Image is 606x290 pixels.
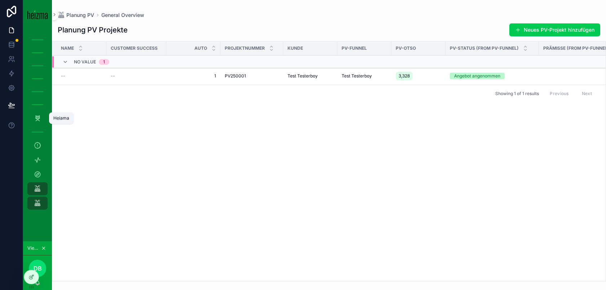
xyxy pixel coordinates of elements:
[342,73,387,79] a: Test Testerboy
[495,91,539,97] span: Showing 1 of 1 results
[111,73,162,79] a: --
[450,73,535,79] a: Angebot angenommen
[103,59,105,65] div: 1
[61,73,102,79] a: --
[23,29,52,219] div: scrollable content
[61,73,65,79] span: --
[225,73,279,79] a: PV250001
[225,45,265,51] span: Projektnummer
[66,12,94,19] span: Planung PV
[225,73,246,79] span: PV250001
[171,73,216,79] a: 1
[342,73,372,79] span: Test Testerboy
[27,10,48,19] img: App logo
[287,73,318,79] span: Test Testerboy
[396,70,441,82] a: 3,328
[194,45,207,51] span: Auto
[287,73,333,79] a: Test Testerboy
[27,245,40,251] span: Viewing as Dino
[287,45,303,51] span: Kunde
[399,73,410,79] span: 3,328
[53,115,69,121] div: Heiama
[454,73,500,79] div: Angebot angenommen
[396,45,416,51] span: PV-OTSO
[111,45,158,51] span: Customer Success
[58,25,128,35] h1: Planung PV Projekte
[34,264,42,273] span: DB
[450,45,519,51] span: PV-Status (from PV-Funnel)
[342,45,367,51] span: PV-Funnel
[101,12,144,19] a: General Overview
[111,73,115,79] span: --
[61,45,74,51] span: Name
[509,23,600,36] button: Neues PV-Projekt hinzufügen
[58,12,94,19] a: Planung PV
[74,59,96,65] span: No value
